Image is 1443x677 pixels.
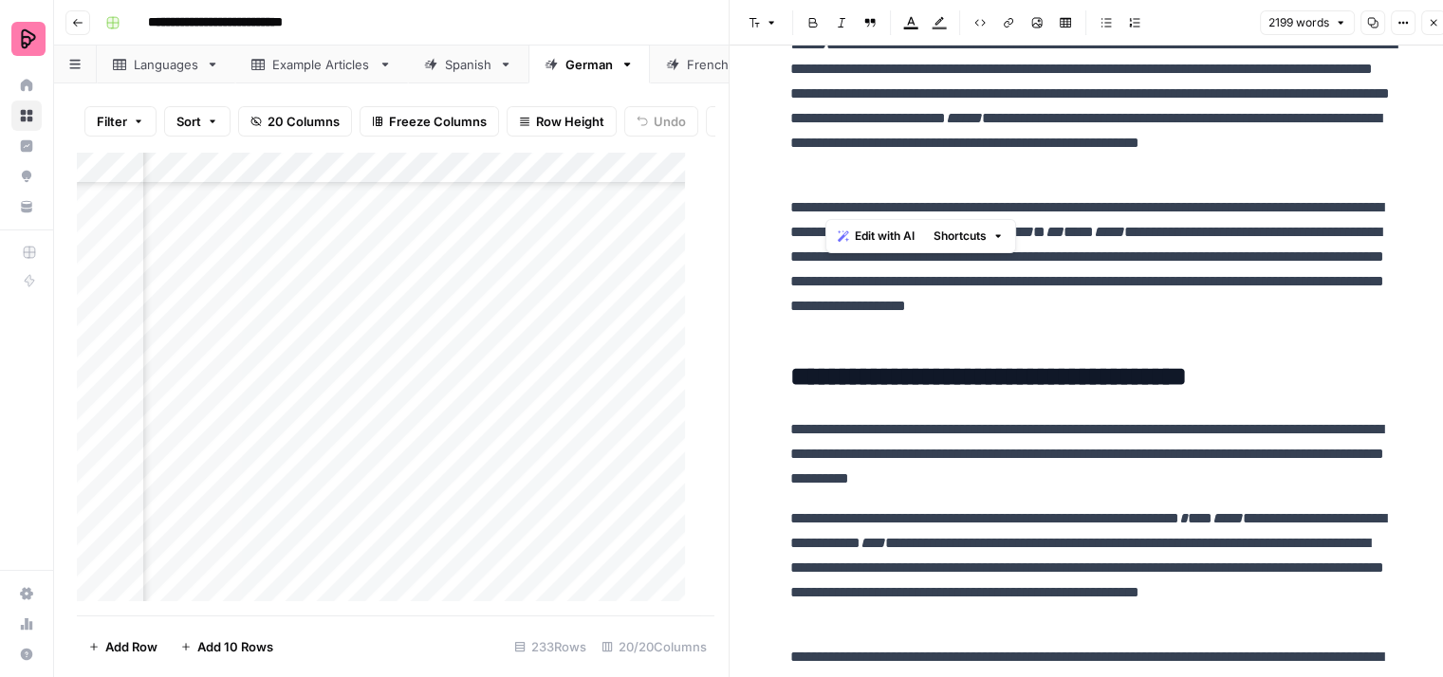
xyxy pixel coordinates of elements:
[11,15,42,63] button: Workspace: Preply
[176,112,201,131] span: Sort
[134,55,198,74] div: Languages
[507,631,594,662] div: 233 Rows
[272,55,371,74] div: Example Articles
[934,228,987,245] span: Shortcuts
[169,631,285,662] button: Add 10 Rows
[11,131,42,161] a: Insights
[238,106,352,137] button: 20 Columns
[105,637,157,656] span: Add Row
[77,631,169,662] button: Add Row
[11,161,42,192] a: Opportunities
[197,637,273,656] span: Add 10 Rows
[1268,14,1329,31] span: 2199 words
[389,112,487,131] span: Freeze Columns
[624,106,698,137] button: Undo
[445,55,491,74] div: Spanish
[11,639,42,669] button: Help + Support
[84,106,157,137] button: Filter
[528,46,650,83] a: German
[11,578,42,609] a: Settings
[536,112,604,131] span: Row Height
[654,112,686,131] span: Undo
[11,101,42,131] a: Browse
[164,106,231,137] button: Sort
[11,192,42,222] a: Your Data
[507,106,617,137] button: Row Height
[408,46,528,83] a: Spanish
[11,70,42,101] a: Home
[97,112,127,131] span: Filter
[830,224,922,248] button: Edit with AI
[1260,10,1355,35] button: 2199 words
[687,55,730,74] div: French
[235,46,408,83] a: Example Articles
[926,224,1011,248] button: Shortcuts
[97,46,235,83] a: Languages
[594,631,714,662] div: 20/20 Columns
[565,55,613,74] div: German
[360,106,499,137] button: Freeze Columns
[855,228,915,245] span: Edit with AI
[650,46,767,83] a: French
[11,22,46,56] img: Preply Logo
[11,609,42,639] a: Usage
[268,112,340,131] span: 20 Columns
